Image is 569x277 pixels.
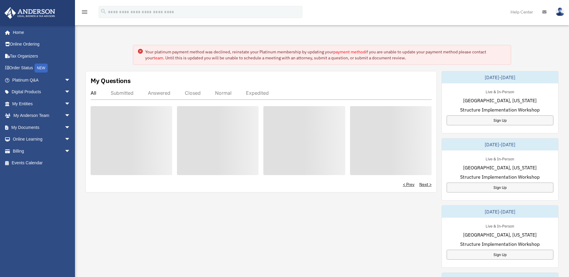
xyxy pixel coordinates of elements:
a: Online Ordering [4,38,79,50]
a: payment method [333,49,365,55]
span: [GEOGRAPHIC_DATA], [US_STATE] [463,164,537,171]
span: [GEOGRAPHIC_DATA], [US_STATE] [463,97,537,104]
a: Events Calendar [4,157,79,169]
a: Online Learningarrow_drop_down [4,133,79,145]
i: search [100,8,107,15]
a: Home [4,26,76,38]
a: My Entitiesarrow_drop_down [4,98,79,110]
a: My Anderson Teamarrow_drop_down [4,110,79,122]
div: [DATE]-[DATE] [442,138,558,150]
div: [DATE]-[DATE] [442,71,558,83]
div: Closed [185,90,201,96]
span: Structure Implementation Workshop [460,173,540,180]
div: Live & In-Person [481,155,519,162]
a: menu [81,10,88,16]
span: arrow_drop_down [64,145,76,157]
div: Live & In-Person [481,222,519,229]
a: My Documentsarrow_drop_down [4,121,79,133]
a: Next > [419,181,432,187]
div: Answered [148,90,170,96]
a: < Prev [403,181,415,187]
div: All [91,90,96,96]
div: Expedited [246,90,269,96]
div: [DATE]-[DATE] [442,206,558,218]
span: [GEOGRAPHIC_DATA], [US_STATE] [463,231,537,238]
img: User Pic [556,7,565,16]
span: arrow_drop_down [64,86,76,98]
span: arrow_drop_down [64,121,76,134]
div: Live & In-Person [481,88,519,94]
a: Sign Up [447,183,553,192]
span: arrow_drop_down [64,74,76,86]
span: arrow_drop_down [64,133,76,146]
span: Structure Implementation Workshop [460,106,540,113]
div: Normal [215,90,232,96]
a: Platinum Q&Aarrow_drop_down [4,74,79,86]
a: Billingarrow_drop_down [4,145,79,157]
a: Tax Organizers [4,50,79,62]
img: Anderson Advisors Platinum Portal [3,7,57,19]
span: Structure Implementation Workshop [460,240,540,248]
div: NEW [34,64,48,73]
div: My Questions [91,76,131,85]
div: Submitted [111,90,133,96]
span: arrow_drop_down [64,110,76,122]
a: Digital Productsarrow_drop_down [4,86,79,98]
div: Your platinum payment method was declined, reinstate your Platinum membership by updating your if... [145,49,506,61]
a: team [154,55,163,61]
span: arrow_drop_down [64,98,76,110]
a: Sign Up [447,115,553,125]
i: menu [81,8,88,16]
a: Sign Up [447,250,553,260]
a: Order StatusNEW [4,62,79,74]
